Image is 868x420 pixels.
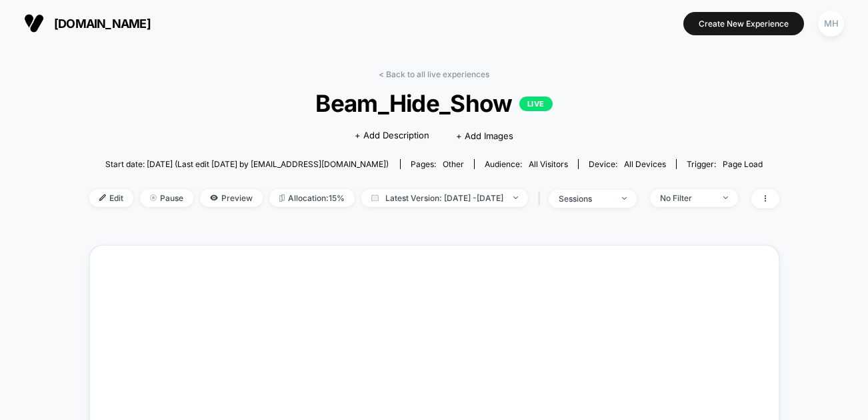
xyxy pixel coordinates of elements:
[105,159,389,169] span: Start date: [DATE] (Last edit [DATE] by [EMAIL_ADDRESS][DOMAIN_NAME])
[683,12,804,35] button: Create New Experience
[89,189,133,207] span: Edit
[150,194,157,201] img: end
[723,196,728,199] img: end
[660,193,713,203] div: No Filter
[559,194,612,204] div: sessions
[818,11,844,37] div: MH
[814,10,848,37] button: MH
[578,159,676,169] span: Device:
[687,159,763,169] div: Trigger:
[371,194,379,201] img: calendar
[529,159,568,169] span: All Visitors
[379,69,489,79] a: < Back to all live experiences
[99,194,106,201] img: edit
[456,130,513,141] span: + Add Images
[622,197,627,200] img: end
[535,189,549,208] span: |
[279,194,285,202] img: rebalance
[361,189,528,207] span: Latest Version: [DATE] - [DATE]
[200,189,263,207] span: Preview
[140,189,193,207] span: Pause
[269,189,355,207] span: Allocation: 15%
[723,159,763,169] span: Page Load
[411,159,464,169] div: Pages:
[624,159,666,169] span: all devices
[355,129,429,142] span: + Add Description
[513,196,518,199] img: end
[443,159,464,169] span: other
[485,159,568,169] div: Audience:
[20,13,155,34] button: [DOMAIN_NAME]
[24,13,44,33] img: Visually logo
[519,97,553,111] p: LIVE
[123,89,745,117] span: Beam_Hide_Show
[54,17,151,31] span: [DOMAIN_NAME]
